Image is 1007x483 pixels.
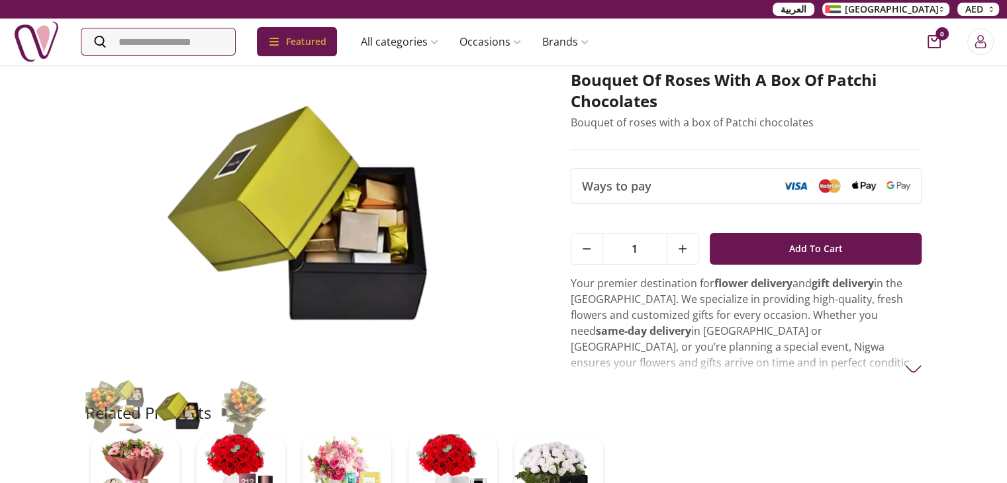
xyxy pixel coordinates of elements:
button: Login [967,28,994,55]
img: arrow [905,361,922,377]
a: Brands [532,28,599,55]
button: [GEOGRAPHIC_DATA] [822,3,949,16]
img: Bouquet of roses with a box of Patchi chocolates [85,380,144,438]
img: Bouquet of roses with a box of Patchi chocolates [85,35,534,372]
span: العربية [781,3,806,16]
span: Ways to pay [582,177,651,195]
img: Bouquet of roses with a box of Patchi chocolates [150,380,209,438]
input: Search [81,28,235,55]
div: Featured [257,27,337,56]
p: Your premier destination for and in the [GEOGRAPHIC_DATA]. We specialize in providing high-qualit... [571,275,922,450]
span: 0 [935,27,949,40]
h2: Bouquet of roses with a box of Patchi chocolates [571,69,922,112]
strong: same-day delivery [596,324,691,338]
span: Add To Cart [789,237,843,261]
a: All categories [350,28,449,55]
p: Bouquet of roses with a box of Patchi chocolates [571,114,922,130]
button: AED [957,3,999,16]
img: Arabic_dztd3n.png [825,5,841,13]
button: cart-button [928,35,941,48]
img: Google Pay [887,181,910,191]
img: Mastercard [818,179,841,193]
span: [GEOGRAPHIC_DATA] [845,3,939,16]
button: Add To Cart [710,233,922,265]
img: Apple Pay [852,181,876,191]
strong: flower delivery [714,276,792,290]
span: 1 [603,234,667,264]
img: Nigwa-uae-gifts [13,19,60,65]
a: Occasions [449,28,532,55]
img: Bouquet of roses with a box of Patchi chocolates [215,380,273,438]
img: Visa [783,181,807,191]
span: AED [965,3,983,16]
strong: gift delivery [812,276,874,290]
